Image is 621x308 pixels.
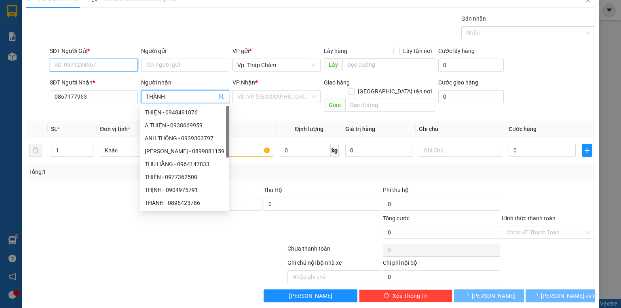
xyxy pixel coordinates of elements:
[400,46,435,55] span: Lấy tận nơi
[218,93,224,100] span: user-add
[331,144,339,157] span: kg
[264,289,357,302] button: [PERSON_NAME]
[324,99,345,112] span: Giao
[509,126,537,132] span: Cước hàng
[145,186,224,194] div: THỊNH - 0904975791
[384,293,389,299] span: delete
[50,46,138,55] div: SĐT Người Gửi
[324,48,347,54] span: Lấy hàng
[526,289,596,302] button: [PERSON_NAME] và In
[342,58,435,71] input: Dọc đường
[51,126,57,132] span: SL
[355,87,435,96] span: [GEOGRAPHIC_DATA] tận nơi
[140,196,229,209] div: THÀNH - 0896423786
[289,291,332,300] span: [PERSON_NAME]
[287,244,382,258] div: Chưa thanh toán
[287,258,381,270] div: Ghi chú nội bộ nhà xe
[582,144,592,157] button: plus
[438,79,478,86] label: Cước giao hàng
[416,121,505,137] th: Ghi chú
[140,171,229,184] div: THIÊN - 0977362500
[502,215,556,222] label: Hình thức thanh toán
[232,46,321,55] div: VP gửi
[324,79,350,86] span: Giao hàng
[583,147,591,154] span: plus
[345,144,412,157] input: 0
[454,289,524,302] button: [PERSON_NAME]
[100,126,130,132] span: Đơn vị tính
[541,291,598,300] span: [PERSON_NAME] và In
[141,78,229,87] div: Người nhận
[145,160,224,169] div: THU HẰNG - 0964147833
[472,291,515,300] span: [PERSON_NAME]
[345,126,375,132] span: Giá trị hàng
[145,121,224,130] div: A THIỆN - 0938669959
[345,99,435,112] input: Dọc đường
[287,270,381,283] input: Nhập ghi chú
[461,15,486,22] label: Gán nhãn
[324,58,342,71] span: Lấy
[140,145,229,158] div: DUY THANH - 0899881159
[232,79,255,86] span: VP Nhận
[29,167,240,176] div: Tổng: 1
[145,173,224,181] div: THIÊN - 0977362500
[29,144,42,157] button: delete
[237,59,316,71] span: Vp. Tháp Chàm
[145,108,224,117] div: THIỆN - 0948491876
[419,144,502,157] input: Ghi Chú
[359,289,452,302] button: deleteXóa Thông tin
[140,106,229,119] div: THIỆN - 0948491876
[145,198,224,207] div: THÀNH - 0896423786
[145,147,224,156] div: [PERSON_NAME] - 0899881159
[532,293,541,298] span: loading
[140,184,229,196] div: THỊNH - 0904975791
[383,258,500,270] div: Chi phí nội bộ
[140,158,229,171] div: THU HẰNG - 0964147833
[190,144,273,157] input: VD: Bàn, Ghế
[438,59,504,72] input: Cước lấy hàng
[295,126,323,132] span: Định lượng
[140,119,229,132] div: A THIỆN - 0938669959
[383,186,500,198] div: Phí thu hộ
[393,291,428,300] span: Xóa Thông tin
[105,144,178,156] span: Khác
[145,134,224,143] div: ANH THÔNG - 0939303797
[463,293,472,298] span: loading
[383,215,410,222] span: Tổng cước
[140,132,229,145] div: ANH THÔNG - 0939303797
[141,46,229,55] div: Người gửi
[50,78,138,87] div: SĐT Người Nhận
[438,48,475,54] label: Cước lấy hàng
[264,187,282,193] span: Thu Hộ
[438,90,504,103] input: Cước giao hàng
